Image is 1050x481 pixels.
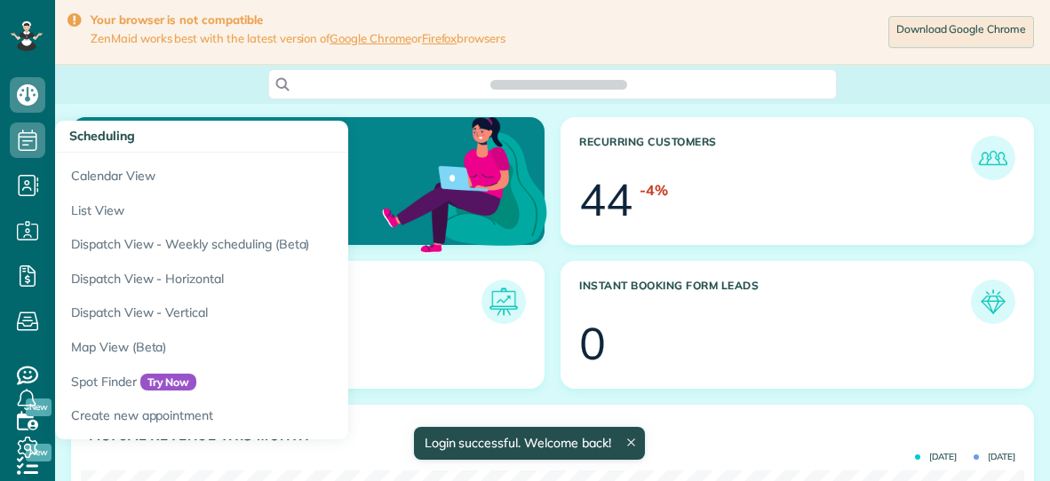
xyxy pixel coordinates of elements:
[579,136,971,180] h3: Recurring Customers
[888,16,1034,48] a: Download Google Chrome
[579,280,971,324] h3: Instant Booking Form Leads
[640,180,668,201] div: -4%
[140,374,197,391] span: Try Now
[915,453,957,461] span: [DATE]
[508,75,609,93] span: Search ZenMaid…
[486,284,521,319] img: icon_forecast_revenue-8c13a41c7ed35a8dcfafea3cbb826a0462acb37728057bba2d056411b612bbbe.png
[55,398,499,439] a: Create new appointment
[55,365,499,399] a: Spot FinderTry Now
[422,31,457,45] a: Firefox
[55,296,499,330] a: Dispatch View - Vertical
[579,177,632,222] div: 44
[55,193,499,228] a: List View
[378,97,551,269] img: dashboard_welcome-42a62b7d889689a78055ac9021e634bf52bae3f8056760290aed330b23ab8690.png
[55,330,499,365] a: Map View (Beta)
[975,140,1011,176] img: icon_recurring_customers-cf858462ba22bcd05b5a5880d41d6543d210077de5bb9ebc9590e49fd87d84ed.png
[55,262,499,296] a: Dispatch View - Horizontal
[69,128,135,144] span: Scheduling
[974,453,1015,461] span: [DATE]
[91,31,505,46] span: ZenMaid works best with the latest version of or browsers
[55,227,499,262] a: Dispatch View - Weekly scheduling (Beta)
[579,321,606,366] div: 0
[413,427,644,460] div: Login successful. Welcome back!
[91,12,505,28] strong: Your browser is not compatible
[55,153,499,193] a: Calendar View
[330,31,411,45] a: Google Chrome
[975,284,1011,319] img: icon_form_leads-04211a6a04a5b2264e4ee56bc0799ec3eb69b7e499cbb523a139df1d13a81ae0.png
